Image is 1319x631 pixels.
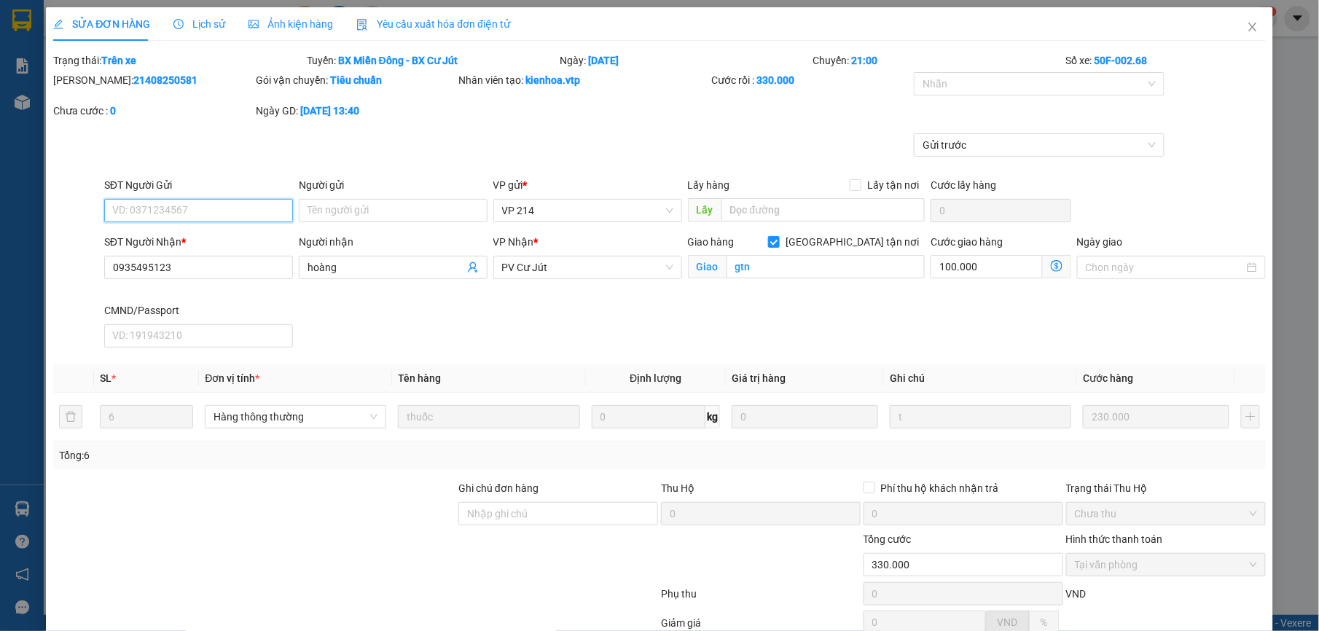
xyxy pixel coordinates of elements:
[1077,236,1123,248] label: Ngày giao
[732,405,878,428] input: 0
[864,533,912,545] span: Tổng cước
[205,372,259,384] span: Đơn vị tính
[248,19,259,29] span: picture
[300,105,359,117] b: [DATE] 13:40
[256,103,455,119] div: Ngày GD:
[53,18,150,30] span: SỬA ĐƠN HÀNG
[173,19,184,29] span: clock-circle
[214,406,377,428] span: Hàng thông thường
[1066,480,1266,496] div: Trạng thái Thu Hộ
[1083,372,1133,384] span: Cước hàng
[256,72,455,88] div: Gói vận chuyển:
[630,372,681,384] span: Định lượng
[1075,503,1257,525] span: Chưa thu
[100,372,111,384] span: SL
[732,372,786,384] span: Giá trị hàng
[493,177,682,193] div: VP gửi
[688,255,727,278] span: Giao
[923,134,1155,156] span: Gửi trước
[727,255,925,278] input: Giao tận nơi
[104,234,293,250] div: SĐT Người Nhận
[705,405,720,428] span: kg
[884,364,1077,393] th: Ghi chú
[1247,21,1259,33] span: close
[998,616,1018,628] span: VND
[104,302,293,318] div: CMND/Passport
[133,74,197,86] b: 21408250581
[467,262,479,273] span: user-add
[1095,55,1148,66] b: 50F-002.68
[458,482,539,494] label: Ghi chú đơn hàng
[1041,616,1048,628] span: %
[661,482,694,494] span: Thu Hộ
[502,200,673,222] span: VP 214
[53,19,63,29] span: edit
[688,236,735,248] span: Giao hàng
[110,105,116,117] b: 0
[931,199,1071,222] input: Cước lấy hàng
[1083,405,1229,428] input: 0
[711,72,911,88] div: Cước rồi :
[1066,588,1087,600] span: VND
[659,586,862,611] div: Phụ thu
[558,52,811,68] div: Ngày:
[330,74,382,86] b: Tiêu chuẩn
[59,447,509,463] div: Tổng: 6
[861,177,925,193] span: Lấy tận nơi
[53,103,253,119] div: Chưa cước :
[931,236,1003,248] label: Cước giao hàng
[588,55,619,66] b: [DATE]
[1075,554,1257,576] span: Tại văn phòng
[1086,259,1244,275] input: Ngày giao
[101,55,136,66] b: Trên xe
[458,72,708,88] div: Nhân viên tạo:
[493,236,534,248] span: VP Nhận
[299,177,488,193] div: Người gửi
[52,52,305,68] div: Trạng thái:
[525,74,580,86] b: kienhoa.vtp
[931,255,1042,278] input: Cước giao hàng
[248,18,333,30] span: Ảnh kiện hàng
[398,372,441,384] span: Tên hàng
[875,480,1005,496] span: Phí thu hộ khách nhận trả
[688,179,730,191] span: Lấy hàng
[398,405,579,428] input: VD: Bàn, Ghế
[1232,7,1273,48] button: Close
[851,55,877,66] b: 21:00
[59,405,82,428] button: delete
[53,72,253,88] div: [PERSON_NAME]:
[756,74,794,86] b: 330.000
[931,179,996,191] label: Cước lấy hàng
[721,198,925,222] input: Dọc đường
[1066,533,1163,545] label: Hình thức thanh toán
[811,52,1064,68] div: Chuyến:
[1051,260,1062,272] span: dollar-circle
[356,19,368,31] img: icon
[299,234,488,250] div: Người nhận
[780,234,925,250] span: [GEOGRAPHIC_DATA] tận nơi
[502,256,673,278] span: PV Cư Jút
[1241,405,1260,428] button: plus
[356,18,510,30] span: Yêu cầu xuất hóa đơn điện tử
[890,405,1071,428] input: Ghi Chú
[688,198,721,222] span: Lấy
[173,18,225,30] span: Lịch sử
[338,55,458,66] b: BX Miền Đông - BX Cư Jút
[1065,52,1267,68] div: Số xe:
[104,177,293,193] div: SĐT Người Gửi
[305,52,558,68] div: Tuyến:
[458,502,658,525] input: Ghi chú đơn hàng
